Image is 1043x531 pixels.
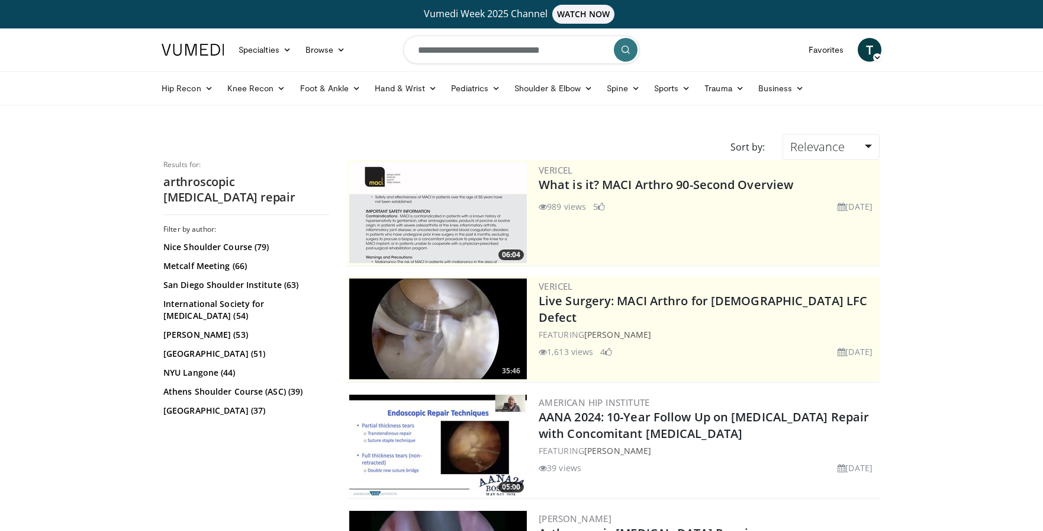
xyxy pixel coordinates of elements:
[539,164,573,176] a: Vericel
[838,200,873,213] li: [DATE]
[162,44,224,56] img: VuMedi Logo
[539,328,877,341] div: FEATURING
[163,174,329,205] h2: arthroscopic [MEDICAL_DATA] repair
[498,482,524,492] span: 05:00
[154,76,220,100] a: Hip Recon
[349,395,527,495] img: b3938b2c-8d6f-4e44-933d-539c164cd804.300x170_q85_crop-smart_upscale.jpg
[838,462,873,474] li: [DATE]
[220,76,293,100] a: Knee Recon
[584,445,651,456] a: [PERSON_NAME]
[163,405,326,417] a: [GEOGRAPHIC_DATA] (37)
[163,329,326,341] a: [PERSON_NAME] (53)
[349,162,527,263] a: 06:04
[539,462,581,474] li: 39 views
[349,279,527,379] a: 35:46
[539,409,869,442] a: AANA 2024: 10-Year Follow Up on [MEDICAL_DATA] Repair with Concomitant [MEDICAL_DATA]
[349,279,527,379] img: eb023345-1e2d-4374-a840-ddbc99f8c97c.300x170_q85_crop-smart_upscale.jpg
[838,346,873,358] li: [DATE]
[593,200,605,213] li: 5
[403,36,640,64] input: Search topics, interventions
[858,38,881,62] a: T
[600,346,612,358] li: 4
[600,76,646,100] a: Spine
[539,177,793,193] a: What is it? MACI Arthro 90-Second Overview
[498,249,524,260] span: 06:04
[539,293,867,325] a: Live Surgery: MACI Arthro for [DEMOGRAPHIC_DATA] LFC Defect
[163,241,326,253] a: Nice Shoulder Course (79)
[163,348,326,360] a: [GEOGRAPHIC_DATA] (51)
[163,386,326,398] a: Athens Shoulder Course (ASC) (39)
[539,444,877,457] div: FEATURING
[163,367,326,379] a: NYU Langone (44)
[293,76,368,100] a: Foot & Ankle
[801,38,851,62] a: Favorites
[751,76,812,100] a: Business
[444,76,507,100] a: Pediatrics
[539,200,586,213] li: 989 views
[349,162,527,263] img: aa6cc8ed-3dbf-4b6a-8d82-4a06f68b6688.300x170_q85_crop-smart_upscale.jpg
[368,76,444,100] a: Hand & Wrist
[163,279,326,291] a: San Diego Shoulder Institute (63)
[539,396,650,408] a: American Hip Institute
[790,139,845,155] span: Relevance
[539,513,611,524] a: [PERSON_NAME]
[163,160,329,169] p: Results for:
[163,260,326,272] a: Metcalf Meeting (66)
[507,76,600,100] a: Shoulder & Elbow
[783,134,880,160] a: Relevance
[498,366,524,376] span: 35:46
[163,5,880,24] a: Vumedi Week 2025 ChannelWATCH NOW
[163,225,329,234] h3: Filter by author:
[298,38,353,62] a: Browse
[163,298,326,322] a: International Society for [MEDICAL_DATA] (54)
[722,134,774,160] div: Sort by:
[697,76,751,100] a: Trauma
[231,38,298,62] a: Specialties
[349,395,527,495] a: 05:00
[552,5,615,24] span: WATCH NOW
[584,329,651,340] a: [PERSON_NAME]
[539,280,573,292] a: Vericel
[647,76,698,100] a: Sports
[539,346,593,358] li: 1,613 views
